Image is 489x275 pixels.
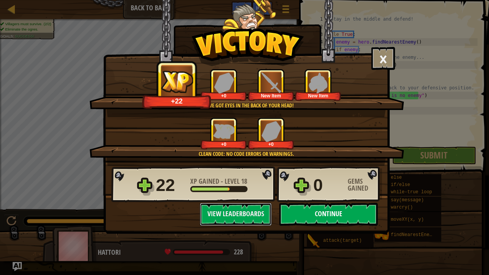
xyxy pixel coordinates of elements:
[308,72,329,93] img: New Item
[126,102,367,109] div: You've got eyes in the back of your head!
[348,178,382,192] div: Gems Gained
[279,203,378,226] button: Continue
[313,173,343,197] div: 0
[249,93,293,99] div: New Item
[190,178,247,185] div: -
[191,28,304,66] img: Victory
[202,141,245,147] div: +0
[214,72,234,93] img: Gems Gained
[249,141,293,147] div: +0
[126,150,367,158] div: Clean code: no code errors or warnings.
[241,176,247,186] span: 18
[296,93,340,99] div: New Item
[371,47,395,70] button: ×
[261,72,282,93] img: New Item
[200,203,272,226] button: View Leaderboards
[144,97,209,105] div: +22
[160,70,194,93] img: XP Gained
[223,176,241,186] span: Level
[156,173,186,197] div: 22
[190,176,221,186] span: XP Gained
[202,93,245,99] div: +0
[213,124,235,139] img: XP Gained
[261,121,281,142] img: Gems Gained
